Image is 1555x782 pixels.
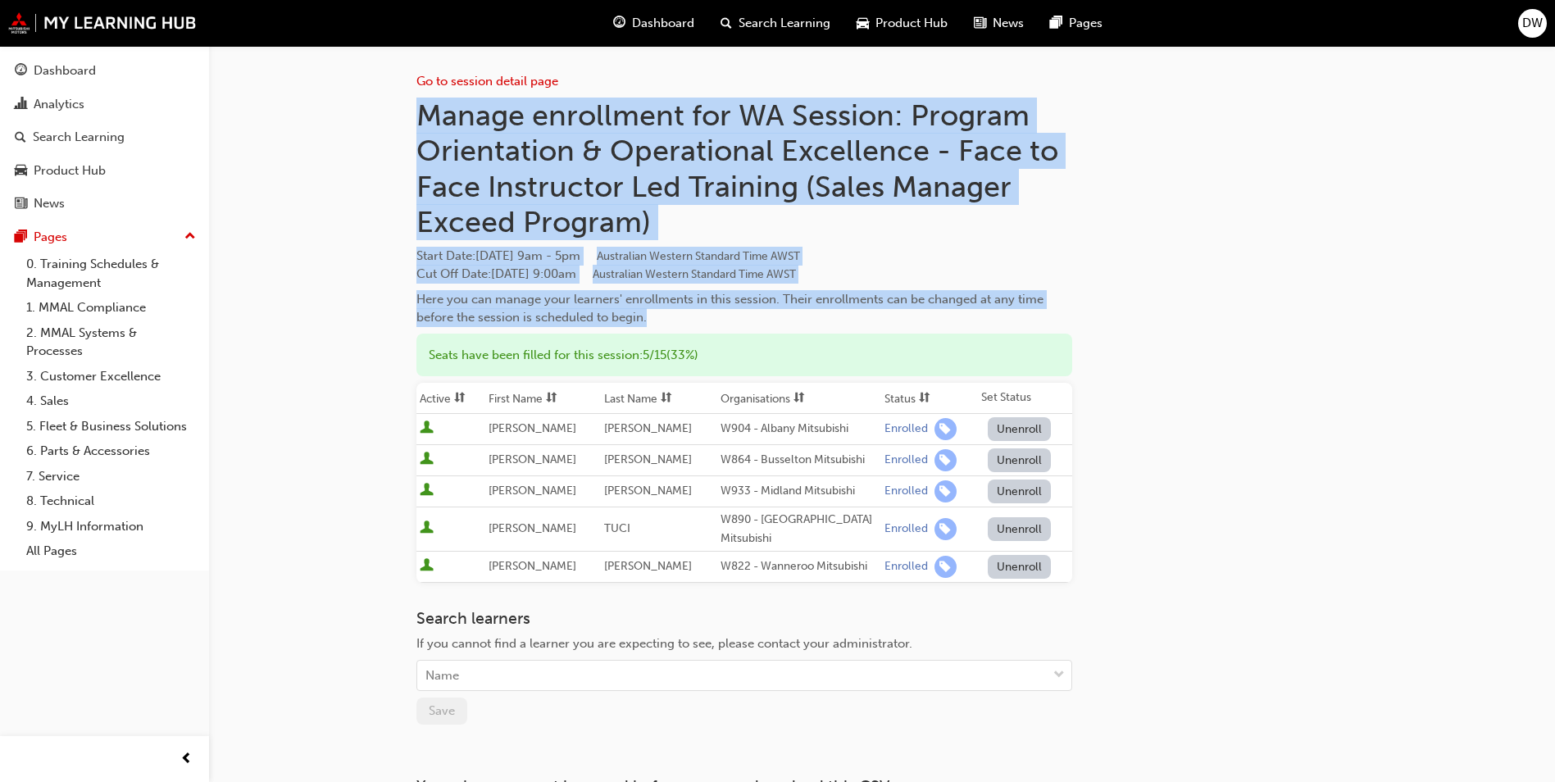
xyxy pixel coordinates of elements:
[489,484,576,498] span: [PERSON_NAME]
[20,295,202,321] a: 1. MMAL Compliance
[34,95,84,114] div: Analytics
[20,439,202,464] a: 6. Parts & Accessories
[429,703,455,718] span: Save
[20,539,202,564] a: All Pages
[420,452,434,468] span: User is active
[20,389,202,414] a: 4. Sales
[20,464,202,489] a: 7. Service
[180,749,193,770] span: prev-icon
[489,559,576,573] span: [PERSON_NAME]
[416,609,1072,628] h3: Search learners
[7,122,202,152] a: Search Learning
[20,252,202,295] a: 0. Training Schedules & Management
[1518,9,1547,38] button: DW
[857,13,869,34] span: car-icon
[1069,14,1103,33] span: Pages
[416,334,1072,377] div: Seats have been filled for this session : 5 / 15 ( 33% )
[721,511,878,548] div: W890 - [GEOGRAPHIC_DATA] Mitsubishi
[1037,7,1116,40] a: pages-iconPages
[34,61,96,80] div: Dashboard
[721,557,878,576] div: W822 - Wanneroo Mitsubishi
[416,383,485,414] th: Toggle SortBy
[546,392,557,406] span: sorting-icon
[604,521,630,535] span: TUCI
[721,482,878,501] div: W933 - Midland Mitsubishi
[717,383,881,414] th: Toggle SortBy
[739,14,830,33] span: Search Learning
[489,421,576,435] span: [PERSON_NAME]
[416,247,1072,266] span: Start Date :
[707,7,843,40] a: search-iconSearch Learning
[993,14,1024,33] span: News
[934,480,957,502] span: learningRecordVerb_ENROLL-icon
[604,559,692,573] span: [PERSON_NAME]
[919,392,930,406] span: sorting-icon
[34,194,65,213] div: News
[884,452,928,468] div: Enrolled
[961,7,1037,40] a: news-iconNews
[416,698,467,725] button: Save
[20,489,202,514] a: 8. Technical
[793,392,805,406] span: sorting-icon
[416,98,1072,240] h1: Manage enrollment for WA Session: Program Orientation & Operational Excellence - Face to Face Ins...
[884,521,928,537] div: Enrolled
[425,666,459,685] div: Name
[15,197,27,211] span: news-icon
[974,13,986,34] span: news-icon
[604,421,692,435] span: [PERSON_NAME]
[884,559,928,575] div: Enrolled
[7,89,202,120] a: Analytics
[7,56,202,86] a: Dashboard
[20,364,202,389] a: 3. Customer Excellence
[7,189,202,219] a: News
[1050,13,1062,34] span: pages-icon
[475,248,800,263] span: [DATE] 9am - 5pm
[934,518,957,540] span: learningRecordVerb_ENROLL-icon
[884,484,928,499] div: Enrolled
[420,521,434,537] span: User is active
[420,483,434,499] span: User is active
[721,420,878,439] div: W904 - Albany Mitsubishi
[632,14,694,33] span: Dashboard
[978,383,1072,414] th: Set Status
[454,392,466,406] span: sorting-icon
[20,514,202,539] a: 9. MyLH Information
[416,290,1072,327] div: Here you can manage your learners' enrollments in this session. Their enrollments can be changed ...
[601,383,717,414] th: Toggle SortBy
[15,230,27,245] span: pages-icon
[34,228,67,247] div: Pages
[15,130,26,145] span: search-icon
[489,452,576,466] span: [PERSON_NAME]
[416,74,558,89] a: Go to session detail page
[613,13,625,34] span: guage-icon
[597,249,800,263] span: Australian Western Standard Time AWST
[1522,14,1543,33] span: DW
[988,517,1052,541] button: Unenroll
[7,52,202,222] button: DashboardAnalyticsSearch LearningProduct HubNews
[988,555,1052,579] button: Unenroll
[593,267,796,281] span: Australian Western Standard Time AWST
[20,321,202,364] a: 2. MMAL Systems & Processes
[875,14,948,33] span: Product Hub
[7,222,202,252] button: Pages
[604,484,692,498] span: [PERSON_NAME]
[416,266,796,281] span: Cut Off Date : [DATE] 9:00am
[15,164,27,179] span: car-icon
[20,414,202,439] a: 5. Fleet & Business Solutions
[1053,665,1065,686] span: down-icon
[15,98,27,112] span: chart-icon
[881,383,978,414] th: Toggle SortBy
[489,521,576,535] span: [PERSON_NAME]
[988,417,1052,441] button: Unenroll
[934,556,957,578] span: learningRecordVerb_ENROLL-icon
[420,421,434,437] span: User is active
[15,64,27,79] span: guage-icon
[600,7,707,40] a: guage-iconDashboard
[604,452,692,466] span: [PERSON_NAME]
[416,636,912,651] span: If you cannot find a learner you are expecting to see, please contact your administrator.
[8,12,197,34] img: mmal
[934,418,957,440] span: learningRecordVerb_ENROLL-icon
[661,392,672,406] span: sorting-icon
[34,161,106,180] div: Product Hub
[33,128,125,147] div: Search Learning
